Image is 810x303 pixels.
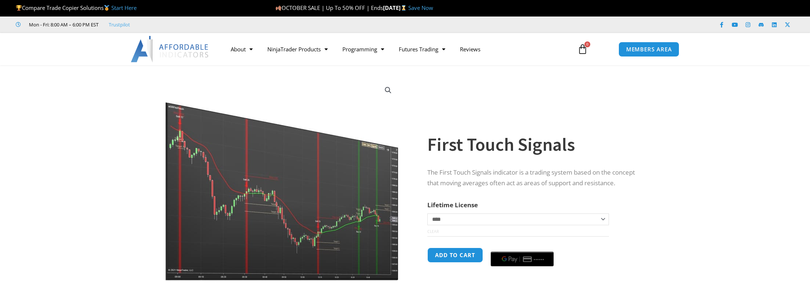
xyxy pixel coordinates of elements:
[453,41,488,58] a: Reviews
[427,132,641,157] h1: First Touch Signals
[27,20,99,29] span: Mon - Fri: 8:00 AM – 6:00 PM EST
[165,78,400,281] img: First Touch Signals 1
[335,41,391,58] a: Programming
[104,5,109,11] img: 🥇
[382,84,395,97] a: View full-screen image gallery
[491,252,554,266] button: Buy with GPay
[383,4,408,11] strong: [DATE]
[276,5,281,11] img: 🍂
[427,167,641,189] p: The First Touch Signals indicator is a trading system based on the concept that moving averages o...
[16,4,137,11] span: Compare Trade Copier Solutions
[427,229,439,234] a: Clear options
[626,47,672,52] span: MEMBERS AREA
[400,78,636,221] img: First Touch Signals - NQ 1 Minute | Affordable Indicators – NinjaTrader
[489,247,555,247] iframe: Secure payment input frame
[16,5,22,11] img: 🏆
[223,41,569,58] nav: Menu
[408,4,433,11] a: Save Now
[427,201,478,209] label: Lifetime License
[427,248,483,263] button: Add to cart
[401,5,406,11] img: ⌛
[111,4,137,11] a: Start Here
[391,41,453,58] a: Futures Trading
[618,42,680,57] a: MEMBERS AREA
[566,39,599,60] a: 0
[534,257,545,262] text: ••••••
[109,20,130,29] a: Trustpilot
[131,36,209,62] img: LogoAI | Affordable Indicators – NinjaTrader
[223,41,260,58] a: About
[584,41,590,47] span: 0
[275,4,383,11] span: OCTOBER SALE | Up To 50% OFF | Ends
[260,41,335,58] a: NinjaTrader Products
